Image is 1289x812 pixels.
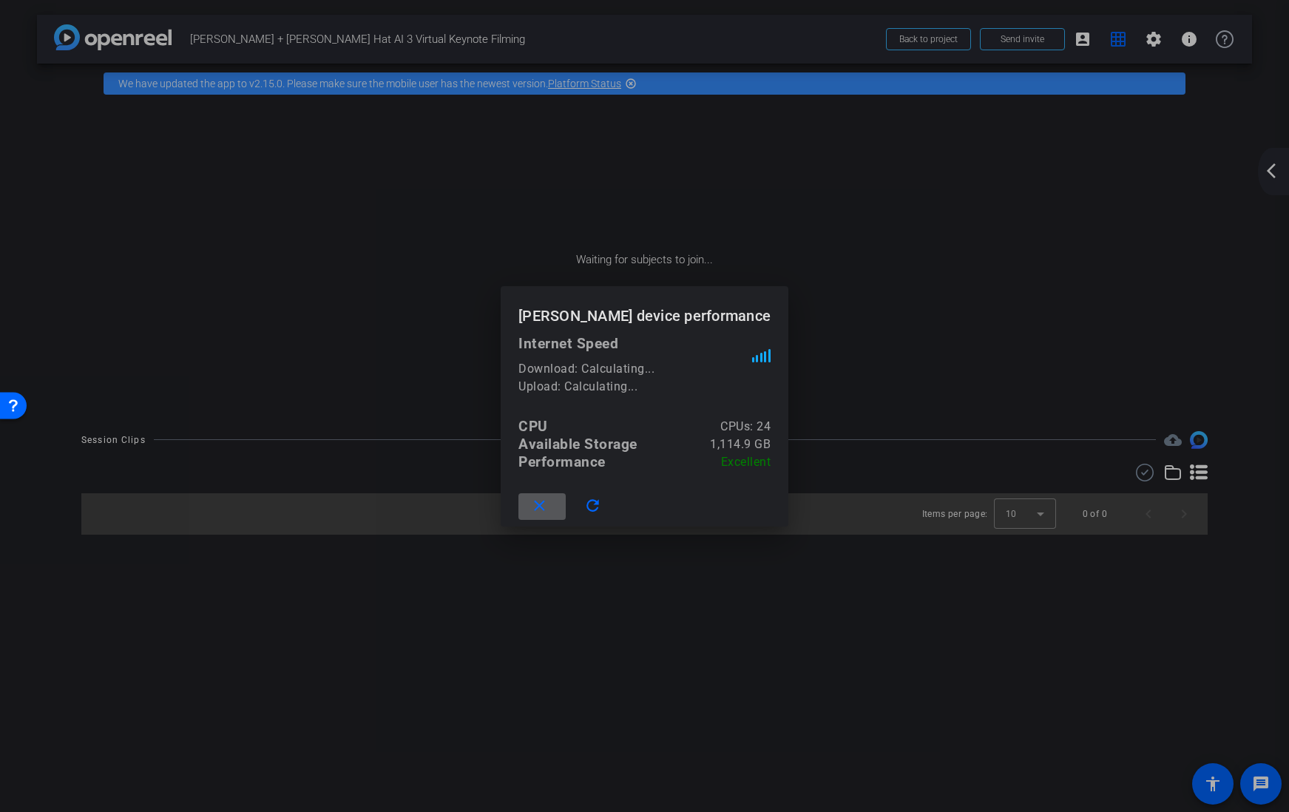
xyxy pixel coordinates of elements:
h1: [PERSON_NAME] device performance [501,286,788,334]
div: Download: Calculating... [518,360,752,378]
div: Internet Speed [518,335,771,353]
div: CPUs: 24 [720,418,771,436]
div: Performance [518,453,606,471]
div: CPU [518,418,548,436]
div: 1,114.9 GB [710,436,771,453]
mat-icon: close [530,497,549,515]
div: Excellent [721,453,771,471]
div: Available Storage [518,436,637,453]
mat-icon: refresh [583,497,602,515]
div: Upload: Calculating... [518,378,752,396]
